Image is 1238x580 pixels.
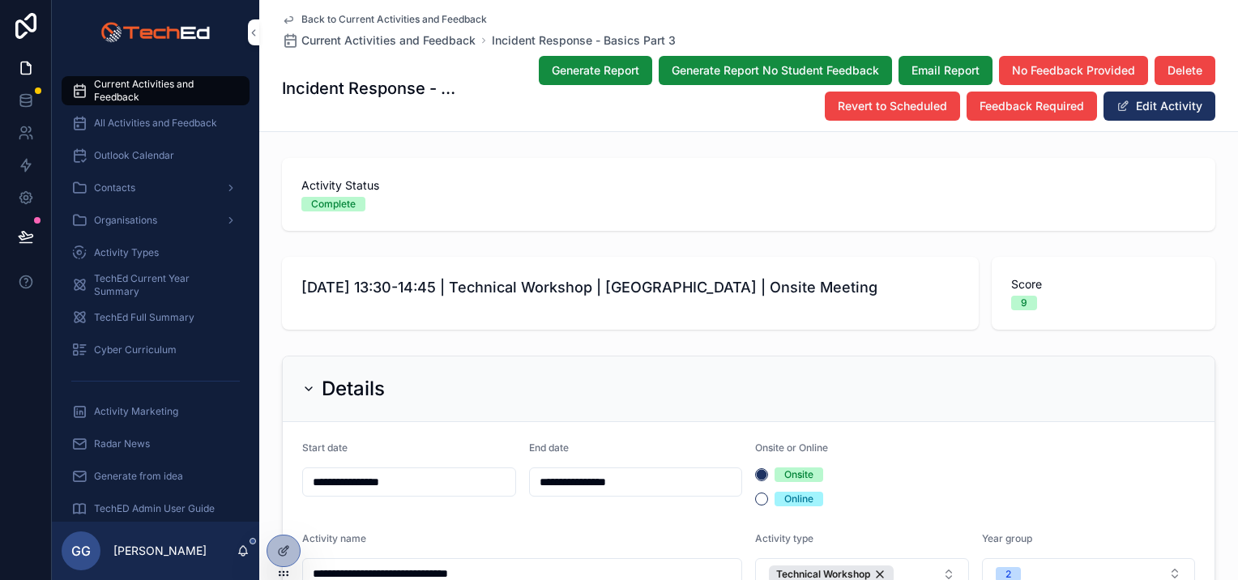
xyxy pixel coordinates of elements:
[492,32,676,49] a: Incident Response - Basics Part 3
[62,76,250,105] a: Current Activities and Feedback
[825,92,960,121] button: Revert to Scheduled
[94,311,194,324] span: TechEd Full Summary
[94,214,157,227] span: Organisations
[1011,276,1196,292] span: Score
[94,502,215,515] span: TechED Admin User Guide
[982,532,1032,544] span: Year group
[980,98,1084,114] span: Feedback Required
[302,441,348,454] span: Start date
[529,441,569,454] span: End date
[62,335,250,365] a: Cyber Curriculum
[311,197,356,211] div: Complete
[1012,62,1135,79] span: No Feedback Provided
[282,13,487,26] a: Back to Current Activities and Feedback
[94,437,150,450] span: Radar News
[301,276,959,299] span: [DATE] 13:30-14:45 | Technical Workshop | [GEOGRAPHIC_DATA] | Onsite Meeting
[1155,56,1215,85] button: Delete
[672,62,879,79] span: Generate Report No Student Feedback
[94,149,174,162] span: Outlook Calendar
[113,543,207,559] p: [PERSON_NAME]
[62,206,250,235] a: Organisations
[659,56,892,85] button: Generate Report No Student Feedback
[71,541,91,561] span: GG
[282,32,476,49] a: Current Activities and Feedback
[838,98,947,114] span: Revert to Scheduled
[52,65,259,522] div: scrollable content
[301,32,476,49] span: Current Activities and Feedback
[62,109,250,138] a: All Activities and Feedback
[784,467,813,482] div: Onsite
[999,56,1148,85] button: No Feedback Provided
[911,62,980,79] span: Email Report
[899,56,993,85] button: Email Report
[302,532,366,544] span: Activity name
[94,343,177,356] span: Cyber Curriculum
[301,177,1196,194] span: Activity Status
[62,303,250,332] a: TechEd Full Summary
[755,532,813,544] span: Activity type
[62,462,250,491] a: Generate from idea
[62,429,250,458] a: Radar News
[94,272,233,298] span: TechEd Current Year Summary
[1104,92,1215,121] button: Edit Activity
[62,141,250,170] a: Outlook Calendar
[755,441,828,454] span: Onsite or Online
[62,494,250,523] a: TechED Admin User Guide
[94,246,159,259] span: Activity Types
[100,19,210,45] img: App logo
[784,492,813,506] div: Online
[94,78,233,104] span: Current Activities and Feedback
[282,77,462,100] h1: Incident Response - Basics Part 3
[94,117,217,130] span: All Activities and Feedback
[94,181,135,194] span: Contacts
[94,405,178,418] span: Activity Marketing
[62,173,250,203] a: Contacts
[94,470,183,483] span: Generate from idea
[539,56,652,85] button: Generate Report
[552,62,639,79] span: Generate Report
[1168,62,1202,79] span: Delete
[62,271,250,300] a: TechEd Current Year Summary
[62,397,250,426] a: Activity Marketing
[322,376,385,402] h2: Details
[967,92,1097,121] button: Feedback Required
[62,238,250,267] a: Activity Types
[1021,296,1027,310] div: 9
[301,13,487,26] span: Back to Current Activities and Feedback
